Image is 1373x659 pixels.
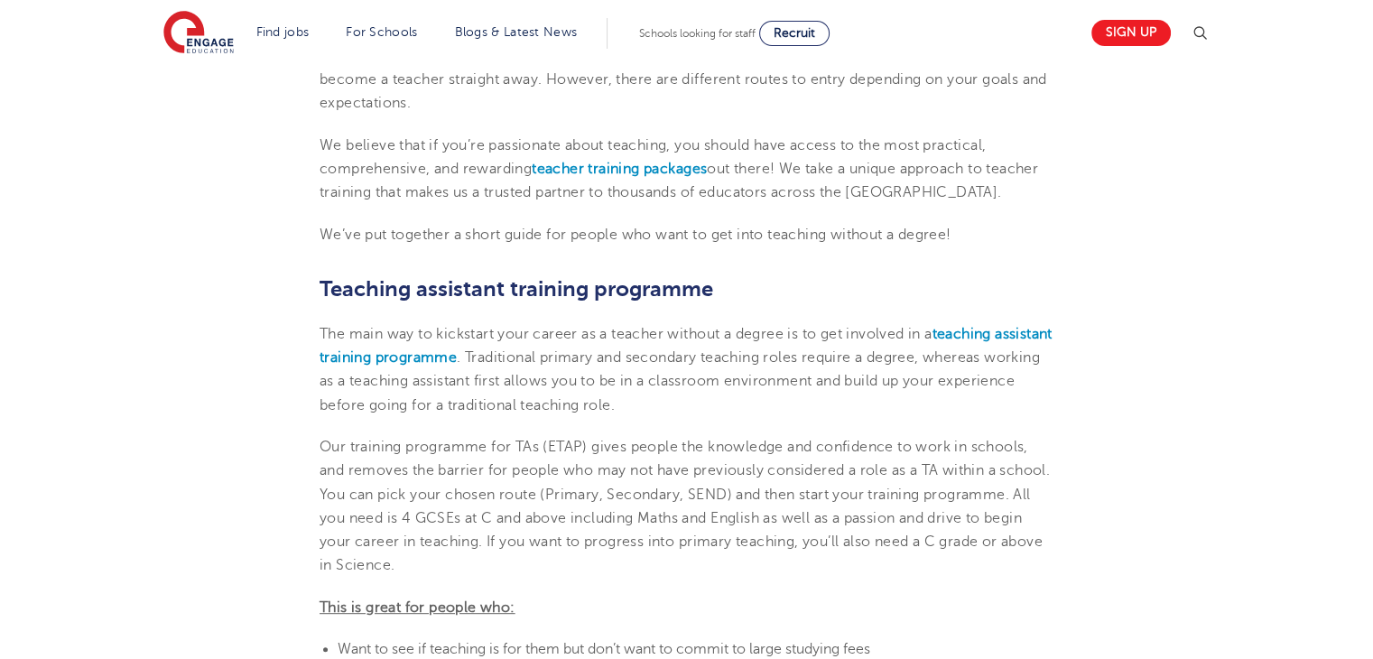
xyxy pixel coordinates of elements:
span: Recruit [774,26,815,40]
strong: This is great for people who: [320,599,515,616]
span: you can get into teaching, and many people assume that you need a degree to become a teacher stra... [320,48,1047,112]
span: We’ve put together a short guide for people who want to get into teaching without a degree! [320,227,951,243]
span: The main way to kickstart your career as a teacher without a degree is to get involved in a [320,326,932,342]
a: Find jobs [256,25,310,39]
span: Want to see if teaching is for them but don’t want to commit to large studying fees [338,641,870,657]
a: For Schools [346,25,417,39]
a: Sign up [1091,20,1171,46]
span: Our training programme for TAs (ETAP) gives people the knowledge and confidence to work in school... [320,439,1050,573]
a: Recruit [759,21,830,46]
a: teaching assistant training programme [320,326,1053,366]
span: We believe that if you’re passionate about teaching, you should have access to the most practical... [320,137,986,177]
a: Blogs & Latest News [455,25,578,39]
span: Schools looking for staff [639,27,756,40]
a: teacher training packages [532,161,707,177]
span: . Traditional primary and secondary teaching roles require a degree, whereas working as a teachin... [320,349,1040,413]
img: Engage Education [163,11,234,56]
b: Teaching assistant training programme [320,276,713,302]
